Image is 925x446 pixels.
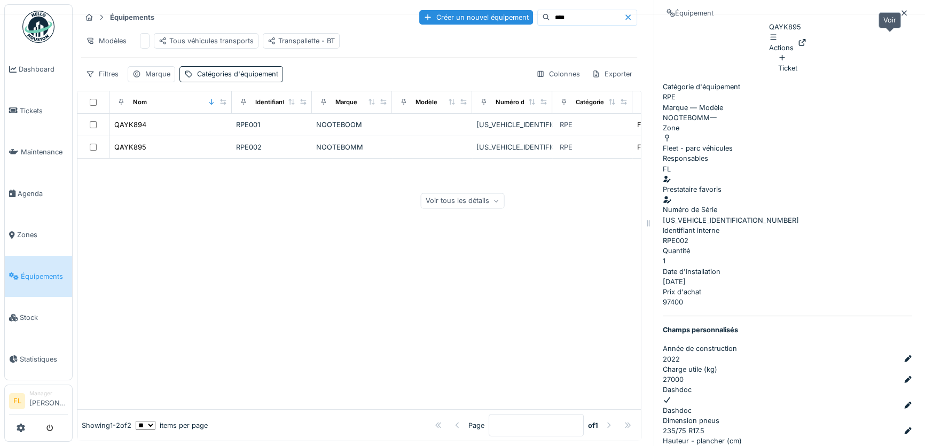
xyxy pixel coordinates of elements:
span: Statistiques [20,354,68,364]
div: Identifiant interne [663,225,912,236]
a: Dashboard [5,49,72,90]
div: [DATE] [663,267,912,287]
div: Prix d'achat [663,287,912,297]
div: 97400 [663,287,912,307]
div: Année de construction [663,343,912,354]
div: QAYK894 [114,120,146,130]
div: Catégorie d'équipement [663,82,912,92]
div: Marque [335,98,357,107]
div: RPE [560,120,573,130]
div: Numéro de Série [663,205,912,215]
div: NOOTEBOMM [316,142,388,152]
img: Badge_color-CXgf-gQk.svg [22,11,54,43]
div: Ticket [778,53,797,73]
div: Marque [145,69,170,79]
div: NOOTEBOOM [316,120,388,130]
div: Showing 1 - 2 of 2 [82,420,131,431]
div: Numéro de Série [496,98,545,107]
div: RPE002 [663,225,912,246]
div: Actions [769,32,794,52]
div: Colonnes [531,66,585,82]
strong: of 1 [588,420,598,431]
div: Manager [29,389,68,397]
div: Identifiant interne [255,98,307,107]
a: Équipements [5,256,72,298]
div: 27000 [663,374,684,385]
div: Dashdoc [663,385,912,395]
div: QAYK895 [769,22,806,53]
div: [US_VEHICLE_IDENTIFICATION_NUMBER] [476,142,548,152]
div: Fleet - parc véhicules [637,142,707,152]
a: Maintenance [5,131,72,173]
div: Modèle [416,98,437,107]
div: items per page [136,420,208,431]
a: Zones [5,214,72,256]
span: Stock [20,312,68,323]
a: FL Manager[PERSON_NAME] [9,389,68,415]
div: Dimension pneus [663,416,912,426]
div: FL [663,164,671,174]
span: Agenda [18,189,68,199]
li: [PERSON_NAME] [29,389,68,412]
div: Voir tous les détails [421,193,505,208]
div: RPE [663,82,912,102]
div: Date d'Installation [663,267,912,277]
div: QAYK895 [114,142,146,152]
strong: Équipements [106,12,159,22]
div: RPE [560,142,573,152]
span: Équipements [21,271,68,281]
div: 1 [663,246,912,266]
div: Fleet - parc véhicules [637,120,707,130]
div: Modèles [81,33,131,49]
div: Équipement [675,8,714,18]
span: Dashboard [19,64,68,74]
div: Fleet - parc véhicules [663,143,733,153]
strong: Champs personnalisés [663,325,738,335]
div: Exporter [587,66,637,82]
div: Catégories d'équipement [197,69,278,79]
a: Agenda [5,173,72,215]
div: NOOTEBOMM — [663,103,912,123]
a: Tickets [5,90,72,132]
div: Dashdoc [663,405,692,416]
span: Zones [17,230,68,240]
div: Tous véhicules transports [159,36,254,46]
div: Créer un nouvel équipement [419,10,533,25]
div: Transpallette - BT [268,36,335,46]
div: Charge utile (kg) [663,364,912,374]
div: Responsables [663,153,912,163]
div: 235/75 R17.5 [663,426,704,436]
a: Stock [5,297,72,339]
div: [US_VEHICLE_IDENTIFICATION_NUMBER] [476,120,548,130]
a: Statistiques [5,339,72,380]
div: Hauteur - plancher (cm) [663,436,912,446]
div: [US_VEHICLE_IDENTIFICATION_NUMBER] [663,205,912,225]
div: 2022 [663,354,680,364]
span: Tickets [20,106,68,116]
div: RPE002 [236,142,308,152]
div: Page [468,420,484,431]
li: FL [9,393,25,409]
div: Zone [663,123,912,133]
div: Filtres [81,66,123,82]
div: RPE001 [236,120,308,130]
div: Marque — Modèle [663,103,912,113]
div: Prestataire favoris [663,184,912,194]
div: Nom [133,98,147,107]
div: Voir [879,12,901,28]
span: Maintenance [21,147,68,157]
div: Catégories d'équipement [576,98,650,107]
div: Quantité [663,246,912,256]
